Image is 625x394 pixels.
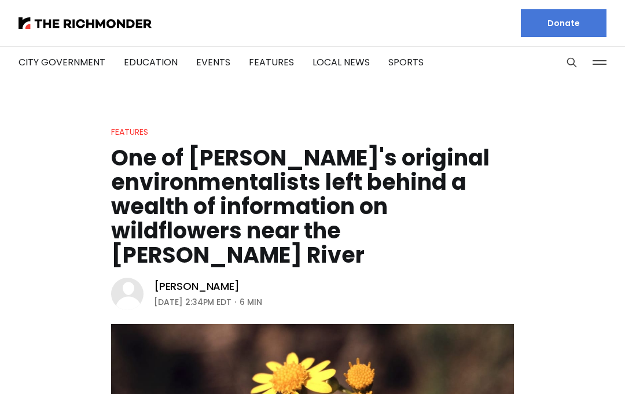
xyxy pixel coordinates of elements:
[111,146,514,267] h1: One of [PERSON_NAME]'s original environmentalists left behind a wealth of information on wildflow...
[521,9,606,37] a: Donate
[196,56,230,69] a: Events
[111,126,148,138] a: Features
[240,295,262,309] span: 6 min
[525,337,625,394] iframe: portal-trigger
[19,17,152,29] img: The Richmonder
[19,56,105,69] a: City Government
[154,279,240,293] a: [PERSON_NAME]
[312,56,370,69] a: Local News
[154,295,231,309] time: [DATE] 2:34PM EDT
[563,54,580,71] button: Search this site
[249,56,294,69] a: Features
[124,56,178,69] a: Education
[388,56,424,69] a: Sports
